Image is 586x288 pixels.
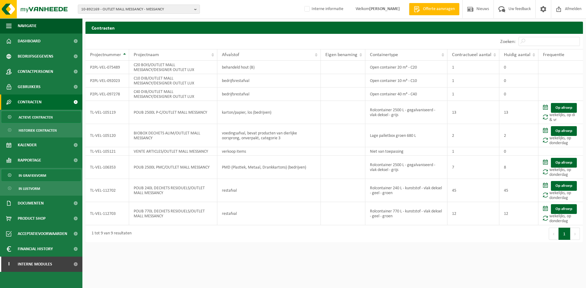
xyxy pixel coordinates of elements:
button: Previous [549,228,559,240]
span: I [6,257,12,272]
td: VENTE ARTICLES/OUTLET MALL MESSANCY [129,147,217,156]
td: TL-VEL-112702 [85,179,129,202]
span: Gebruikers [18,79,41,94]
td: Open container 20 m³ - C20 [365,61,447,74]
span: Projectnummer [90,52,121,57]
td: Open container 40 m³ - C40 [365,87,447,101]
td: 12 [447,202,499,225]
td: Rolcontainer 2500 L - gegalvaniseerd - vlak deksel - grijs [365,156,447,179]
td: Niet van toepassing [365,147,447,156]
td: TL-VEL-105120 [85,124,129,147]
td: POUB 2500L PMC/OUTLET MALL MESSANCY [129,156,217,179]
span: In grafiekvorm [19,170,46,181]
td: karton/papier, los (bedrijven) [217,101,321,124]
td: Rolcontainer 770 L - kunststof - vlak deksel - geel - groen [365,202,447,225]
a: Op afroep [551,126,577,136]
span: Navigatie [18,18,37,34]
span: Product Shop [18,211,45,226]
td: 0 [499,61,538,74]
button: 1 [559,228,570,240]
span: Rapportage [18,153,41,168]
a: Historiek contracten [2,124,81,136]
span: Bedrijfsgegevens [18,49,53,64]
a: In grafiekvorm [2,169,81,181]
span: Historiek contracten [19,125,57,136]
td: restafval [217,202,321,225]
span: Eigen benaming [325,52,357,57]
td: P2PL-VEL-075489 [85,61,129,74]
span: Projectnaam [134,52,159,57]
td: 12 [499,202,538,225]
a: In lijstvorm [2,183,81,194]
td: 45 [499,179,538,202]
a: Offerte aanvragen [409,3,459,15]
span: Interne modules [18,257,52,272]
td: restafval [217,179,321,202]
a: Actieve contracten [2,111,81,123]
td: wekelijks, op donderdag [538,202,583,225]
label: Zoeken: [500,39,515,44]
span: Contractueel aantal [452,52,491,57]
td: 8 [499,156,538,179]
button: Next [570,228,580,240]
td: TL-VEL-112703 [85,202,129,225]
td: wekelijks, op di & vr [538,101,583,124]
a: Op afroep [551,158,577,168]
td: 1 [447,147,499,156]
td: TL-VEL-106353 [85,156,129,179]
strong: [PERSON_NAME] [369,7,400,11]
span: Contactpersonen [18,64,53,79]
span: Documenten [18,196,44,211]
span: Acceptatievoorwaarden [18,226,67,241]
a: Op afroep [551,103,577,113]
td: P2PL-VEL-097278 [85,87,129,101]
td: verkoop items [217,147,321,156]
td: 45 [447,179,499,202]
span: Huidig aantal [504,52,530,57]
td: 1 [447,61,499,74]
td: TL-VEL-105121 [85,147,129,156]
td: 2 [499,124,538,147]
span: Dashboard [18,34,41,49]
span: Offerte aanvragen [421,6,456,12]
td: POUB 2500L P-C/OUTLET MALL MESSANCY [129,101,217,124]
td: C10 DIB/OUTLET MALL MESSANCY/DESIGNER OUTLET LUX [129,74,217,87]
td: POUB 770L DECHETS RESIDUELS/OUTLET MALL MESSANCY [129,202,217,225]
td: bedrijfsrestafval [217,87,321,101]
span: Actieve contracten [19,112,53,123]
span: Frequentie [543,52,564,57]
td: 1 [447,87,499,101]
td: Rolcontainer 2500 L - gegalvaniseerd - vlak deksel - grijs [365,101,447,124]
td: POUB 240L DECHETS RESIDUELS/OUTLET MALL MESSANCY [129,179,217,202]
td: 0 [499,147,538,156]
td: C20 BOIS/OUTLET MALL MESSANCY/DESIGNER OUTLET LUX [129,61,217,74]
td: wekelijks, op donderdag [538,156,583,179]
a: Op afroep [551,204,577,214]
span: Kalender [18,137,37,153]
td: 0 [499,87,538,101]
td: 0 [499,74,538,87]
td: Lage palletbox groen 680 L [365,124,447,147]
td: behandeld hout (B) [217,61,321,74]
td: PMD (Plastiek, Metaal, Drankkartons) (bedrijven) [217,156,321,179]
td: TL-VEL-105119 [85,101,129,124]
td: wekelijks, op donderdag [538,124,583,147]
label: Interne informatie [303,5,343,14]
td: voedingsafval, bevat producten van dierlijke oorsprong, onverpakt, categorie 3 [217,124,321,147]
td: 13 [499,101,538,124]
span: Contracten [18,94,42,110]
td: bedrijfsrestafval [217,74,321,87]
td: wekelijks, op donderdag [538,179,583,202]
span: Financial History [18,241,53,257]
h2: Contracten [85,22,583,34]
a: Op afroep [551,181,577,191]
td: 7 [447,156,499,179]
span: In lijstvorm [19,183,40,194]
button: 10-892169 - OUTLET MALL MESSANCY - MESSANCY [78,5,200,14]
div: 1 tot 9 van 9 resultaten [89,228,132,239]
td: Open container 10 m³ - C10 [365,74,447,87]
td: BIOBOX DECHETS ALIM/OUTLET MALL MESSANCY [129,124,217,147]
td: P2PL-VEL-092023 [85,74,129,87]
td: 13 [447,101,499,124]
span: 10-892169 - OUTLET MALL MESSANCY - MESSANCY [81,5,192,14]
